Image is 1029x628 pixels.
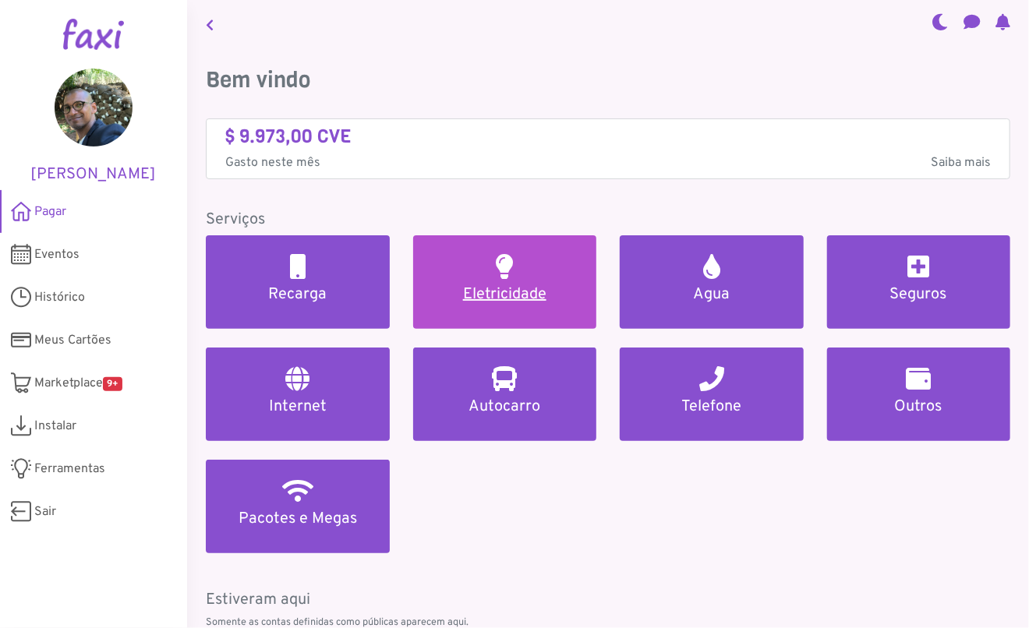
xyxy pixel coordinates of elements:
span: Sair [34,503,56,521]
span: Marketplace [34,374,122,393]
a: Autocarro [413,348,597,441]
a: $ 9.973,00 CVE Gasto neste mêsSaiba mais [225,125,991,173]
h5: Eletricidade [432,285,578,304]
a: Recarga [206,235,390,329]
h5: Autocarro [432,397,578,416]
h5: Telefone [638,397,785,416]
h5: Agua [638,285,785,304]
a: Internet [206,348,390,441]
span: 9+ [103,377,122,391]
a: Outros [827,348,1011,441]
span: Saiba mais [931,153,991,172]
h4: $ 9.973,00 CVE [225,125,991,148]
h3: Bem vindo [206,67,1010,93]
span: Histórico [34,288,85,307]
h5: Recarga [225,285,371,304]
h5: Serviços [206,210,1010,229]
span: Meus Cartões [34,331,111,350]
p: Gasto neste mês [225,153,991,172]
a: Seguros [827,235,1011,329]
span: Pagar [34,203,66,221]
a: Telefone [620,348,804,441]
h5: Internet [225,397,371,416]
h5: Outros [846,397,992,416]
h5: Estiveram aqui [206,591,1010,609]
a: Pacotes e Megas [206,460,390,553]
h5: Seguros [846,285,992,304]
a: Agua [620,235,804,329]
h5: Pacotes e Megas [225,510,371,528]
span: Eventos [34,245,80,264]
span: Ferramentas [34,460,105,478]
a: [PERSON_NAME] [23,69,164,184]
h5: [PERSON_NAME] [23,165,164,184]
a: Eletricidade [413,235,597,329]
span: Instalar [34,417,76,436]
